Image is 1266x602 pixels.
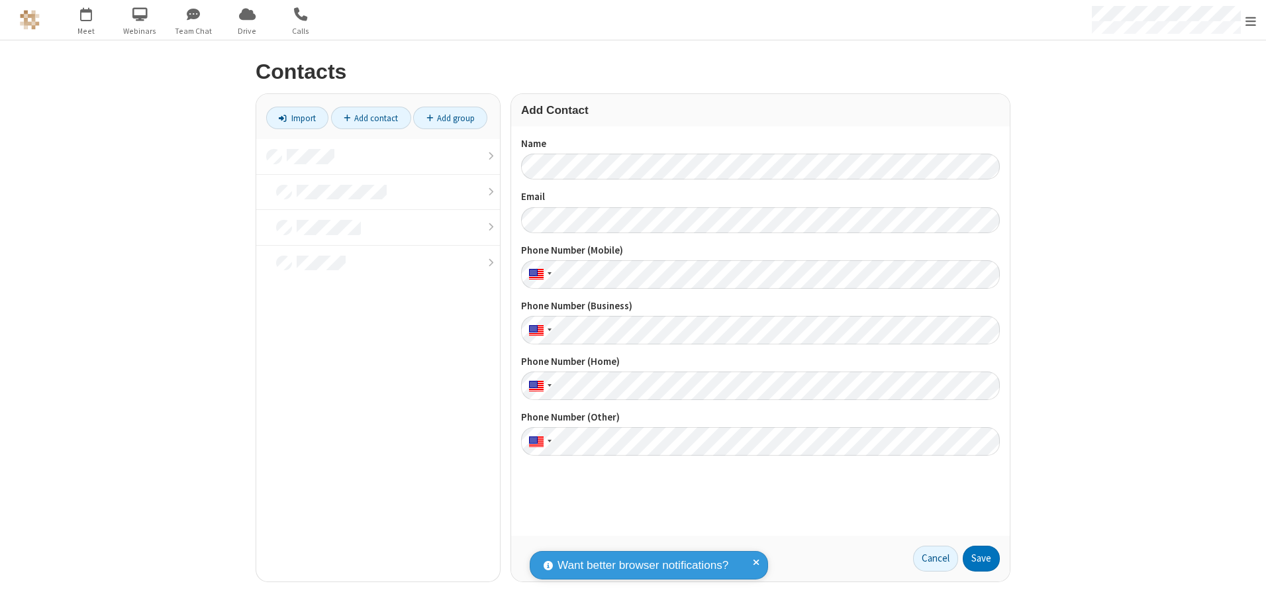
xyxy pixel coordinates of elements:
[521,427,556,456] div: United States: + 1
[521,104,1000,117] h3: Add Contact
[521,189,1000,205] label: Email
[521,316,556,344] div: United States: + 1
[521,410,1000,425] label: Phone Number (Other)
[115,25,165,37] span: Webinars
[62,25,111,37] span: Meet
[913,546,958,572] a: Cancel
[521,299,1000,314] label: Phone Number (Business)
[276,25,326,37] span: Calls
[413,107,487,129] a: Add group
[266,107,328,129] a: Import
[169,25,219,37] span: Team Chat
[521,260,556,289] div: United States: + 1
[521,354,1000,370] label: Phone Number (Home)
[20,10,40,30] img: QA Selenium DO NOT DELETE OR CHANGE
[331,107,411,129] a: Add contact
[256,60,1010,83] h2: Contacts
[963,546,1000,572] button: Save
[558,557,728,574] span: Want better browser notifications?
[521,243,1000,258] label: Phone Number (Mobile)
[222,25,272,37] span: Drive
[521,136,1000,152] label: Name
[521,372,556,400] div: United States: + 1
